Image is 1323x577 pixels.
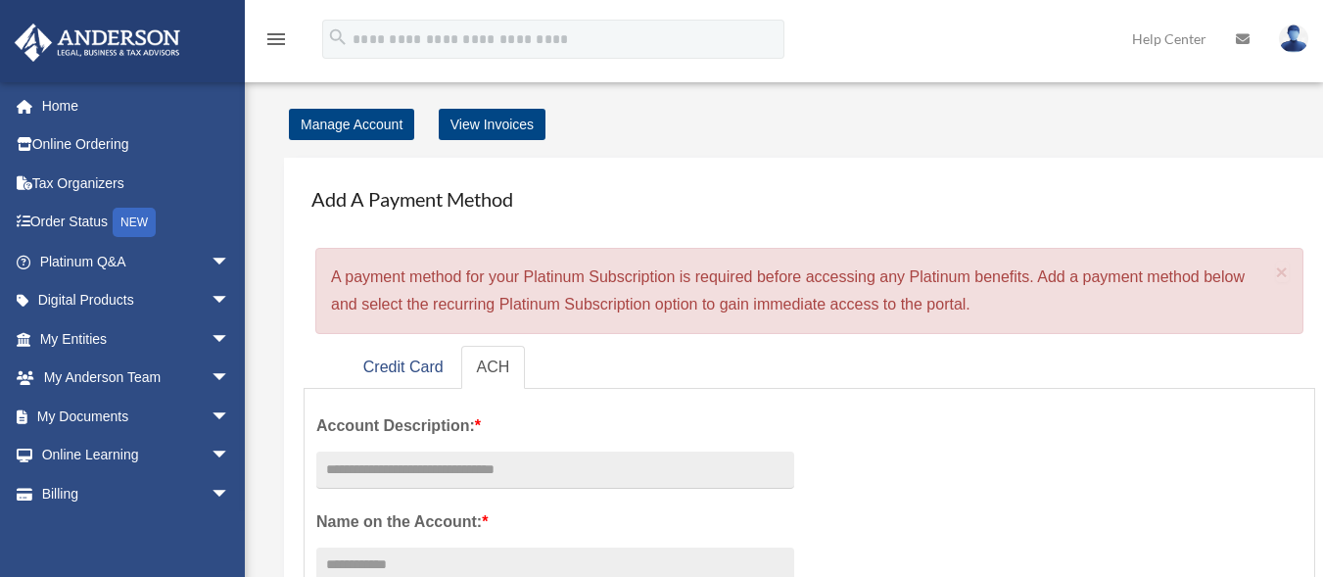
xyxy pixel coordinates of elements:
[14,281,260,320] a: Digital Productsarrow_drop_down
[264,34,288,51] a: menu
[14,397,260,436] a: My Documentsarrow_drop_down
[304,177,1315,220] h4: Add A Payment Method
[327,26,349,48] i: search
[1279,24,1308,53] img: User Pic
[14,474,260,513] a: Billingarrow_drop_down
[264,27,288,51] i: menu
[316,508,794,536] label: Name on the Account:
[439,109,545,140] a: View Invoices
[14,86,260,125] a: Home
[211,474,250,514] span: arrow_drop_down
[211,281,250,321] span: arrow_drop_down
[14,436,260,475] a: Online Learningarrow_drop_down
[14,164,260,203] a: Tax Organizers
[9,24,186,62] img: Anderson Advisors Platinum Portal
[348,346,459,390] a: Credit Card
[14,359,260,398] a: My Anderson Teamarrow_drop_down
[316,412,794,440] label: Account Description:
[14,203,260,243] a: Order StatusNEW
[14,319,260,359] a: My Entitiesarrow_drop_down
[211,359,250,399] span: arrow_drop_down
[14,242,260,281] a: Platinum Q&Aarrow_drop_down
[113,208,156,237] div: NEW
[211,397,250,437] span: arrow_drop_down
[211,436,250,476] span: arrow_drop_down
[289,109,414,140] a: Manage Account
[315,248,1303,334] div: A payment method for your Platinum Subscription is required before accessing any Platinum benefit...
[1276,262,1289,282] button: Close
[461,346,526,390] a: ACH
[211,242,250,282] span: arrow_drop_down
[211,319,250,360] span: arrow_drop_down
[1276,261,1289,283] span: ×
[14,125,260,165] a: Online Ordering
